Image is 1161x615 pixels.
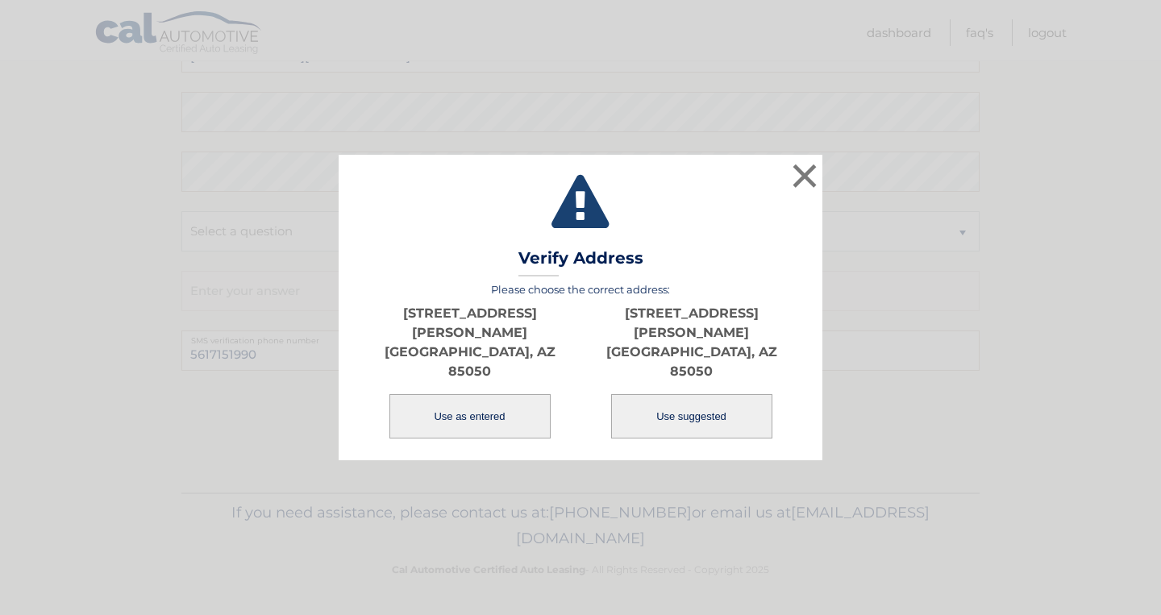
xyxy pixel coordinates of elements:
[518,248,643,276] h3: Verify Address
[611,394,772,438] button: Use suggested
[359,283,802,440] div: Please choose the correct address:
[789,160,821,192] button: ×
[359,304,580,381] p: [STREET_ADDRESS][PERSON_NAME] [GEOGRAPHIC_DATA], AZ 85050
[389,394,551,438] button: Use as entered
[580,304,802,381] p: [STREET_ADDRESS][PERSON_NAME] [GEOGRAPHIC_DATA], AZ 85050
